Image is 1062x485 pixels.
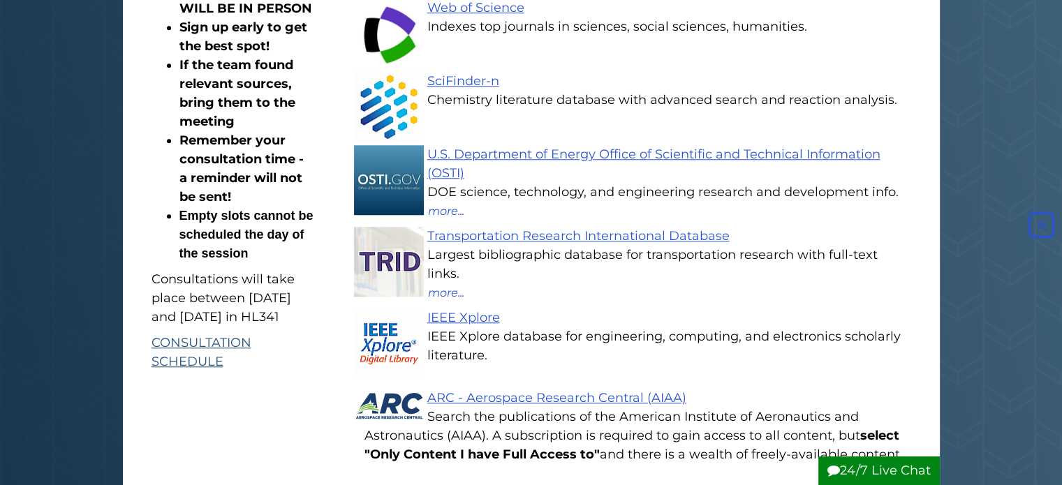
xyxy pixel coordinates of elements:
[427,202,465,220] button: more...
[1025,217,1059,232] a: Back to Top
[179,133,304,204] strong: Remember your consultation time - a reminder will not be sent!
[427,390,686,405] a: ARC - Aerospace Research Central (AIAA)
[364,246,911,283] div: Largest bibliographic database for transportation research with full-text links.
[179,20,307,54] strong: Sign up early to get the best spot!
[179,57,295,129] strong: If the team found relevant sources, bring them to the meeting
[179,209,317,260] span: ​
[364,17,911,36] div: Indexes top journals in sciences, social sciences, humanities.
[427,228,730,244] a: Transportation Research International Database
[427,283,465,301] button: more...
[364,327,911,365] div: IEEE Xplore database for engineering, computing, and electronics scholarly literature.
[364,91,911,110] div: Chemistry literature database with advanced search and reaction analysis.
[364,408,911,464] div: Search the publications of the American Institute of Aeronautics and Astronautics (AIAA). A subsc...
[427,310,500,325] a: IEEE Xplore
[427,73,499,89] a: SciFinder-n
[427,147,880,181] a: U.S. Department of Energy Office of Scientific and Technical Information (OSTI)
[818,456,940,485] button: 24/7 Live Chat
[152,270,314,327] p: Consultations will take place between [DATE] and [DATE] in HL341
[179,209,317,260] strong: Empty slots cannot be scheduled the day of the session
[152,335,251,369] a: CONSULTATION SCHEDULE
[364,183,911,202] div: DOE science, technology, and engineering research and development info.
